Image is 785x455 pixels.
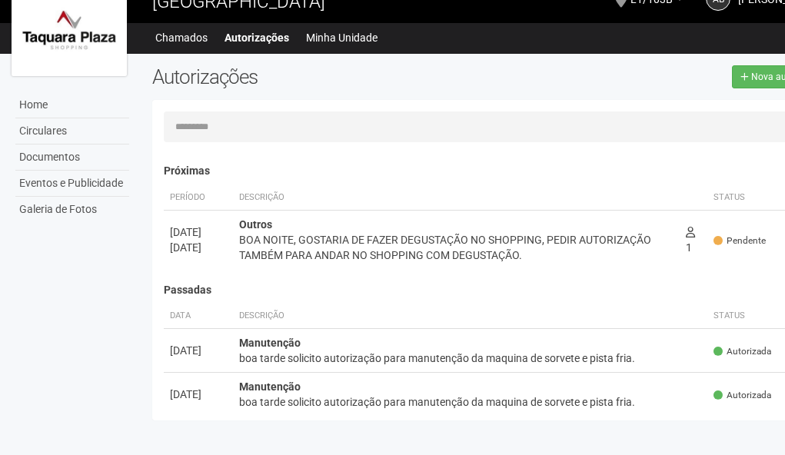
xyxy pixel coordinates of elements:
a: Chamados [155,27,208,48]
strong: Outros [239,218,272,231]
a: Autorizações [225,27,289,48]
th: Período [164,185,233,211]
div: [DATE] [170,387,227,402]
span: Pendente [713,234,766,247]
a: Circulares [15,118,129,144]
a: Minha Unidade [306,27,378,48]
span: 1 [686,226,695,254]
div: boa tarde solicito autorização para manutenção da maquina de sorvete e pista fria. [239,350,701,366]
div: BOA NOITE, GOSTARIA DE FAZER DEGUSTAÇÃO NO SHOPPING, PEDIR AUTORIZAÇÃO TAMBÉM PARA ANDAR NO SHOPP... [239,232,674,263]
a: Galeria de Fotos [15,197,129,222]
div: boa tarde solicito autorização para manutenção da maquina de sorvete e pista fria. [239,394,701,410]
strong: Manutenção [239,380,301,393]
a: Documentos [15,144,129,171]
th: Data [164,304,233,329]
span: Autorizada [713,389,771,402]
h2: Autorizações [152,65,481,88]
a: Home [15,92,129,118]
span: Autorizada [713,345,771,358]
strong: Manutenção [239,337,301,349]
a: Eventos e Publicidade [15,171,129,197]
div: [DATE] [170,224,227,240]
th: Descrição [233,304,707,329]
th: Descrição [233,185,680,211]
div: [DATE] [170,343,227,358]
div: [DATE] [170,240,227,255]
